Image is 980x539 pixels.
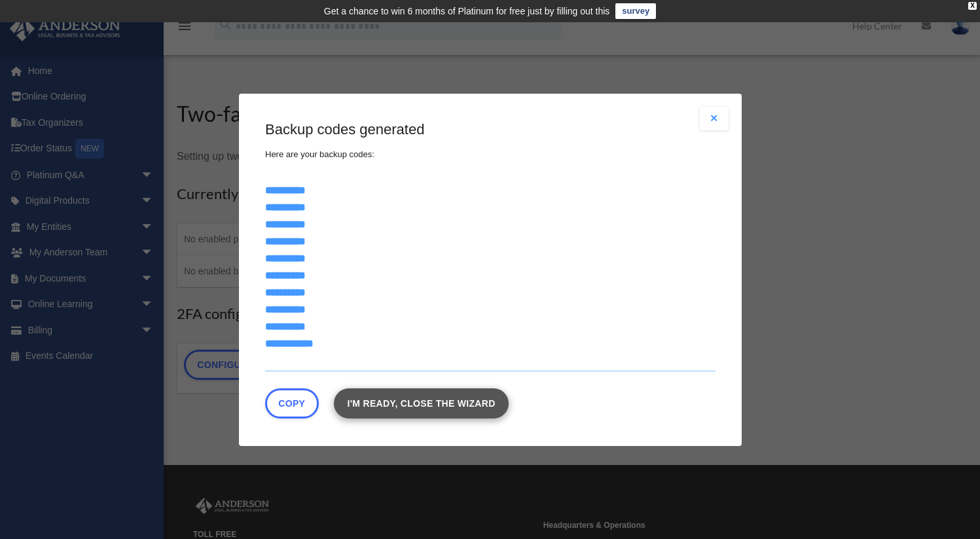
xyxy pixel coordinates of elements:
div: Get a chance to win 6 months of Platinum for free just by filling out this [324,3,610,19]
button: Copy [265,388,319,418]
a: survey [615,3,656,19]
h3: Backup codes generated [265,120,716,140]
a: I'm ready, close the wizard [334,388,509,418]
button: Close modal [700,107,729,130]
p: Here are your backup codes: [265,146,716,162]
div: close [968,2,977,10]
